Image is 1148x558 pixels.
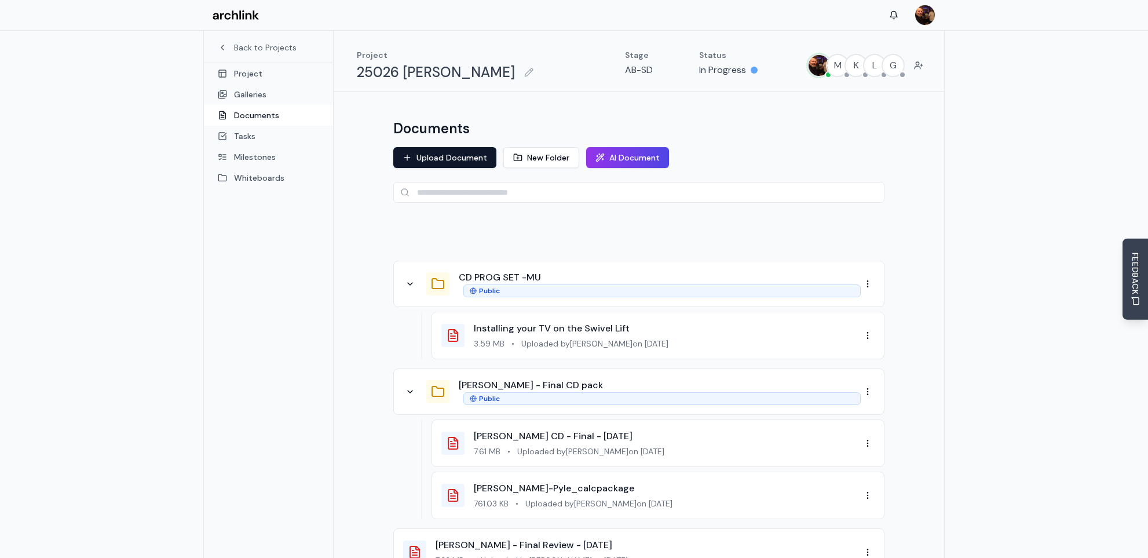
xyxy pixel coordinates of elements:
span: Public [479,286,500,296]
span: • [515,498,518,509]
img: MARC JONES [809,55,829,76]
a: [PERSON_NAME] CD - Final - [DATE] [474,430,633,442]
h1: Documents [393,119,470,138]
button: Upload Document [393,147,496,168]
p: Project [357,49,538,61]
div: [PERSON_NAME] CD - Final - [DATE]7.61 MB•Uploaded by[PERSON_NAME]on [DATE] [432,420,884,467]
span: L [864,55,885,76]
a: Project [204,63,333,84]
span: • [511,338,514,349]
span: • [507,446,510,457]
button: AI Document [586,147,669,168]
a: Installing your TV on the Swivel Lift [474,322,630,334]
button: MARC JONES [807,54,831,77]
button: [PERSON_NAME] - Final CD pack [459,378,603,392]
button: New Folder [503,147,579,168]
button: Send Feedback [1123,238,1148,320]
button: K [844,54,868,77]
span: Uploaded by [PERSON_NAME] on [DATE] [525,498,672,509]
span: Uploaded by [PERSON_NAME] on [DATE] [521,338,668,349]
a: Tasks [204,126,333,147]
p: AB-SD [625,63,653,77]
a: [PERSON_NAME]-Pyle_calcpackage [474,482,634,494]
img: MARC JONES [915,5,935,25]
p: Status [699,49,758,61]
button: CD PROG SET -MU [459,271,541,285]
div: CD PROG SET -MUPublic [393,261,884,307]
span: 3.59 MB [474,338,504,349]
span: M [827,55,848,76]
span: 7.61 MB [474,446,500,457]
img: Archlink [213,10,259,20]
a: Whiteboards [204,167,333,188]
button: M [826,54,849,77]
span: K [846,55,867,76]
div: [PERSON_NAME]-Pyle_calcpackage761.03 KB•Uploaded by[PERSON_NAME]on [DATE] [432,472,884,519]
div: Installing your TV on the Swivel Lift3.59 MB•Uploaded by[PERSON_NAME]on [DATE] [432,312,884,359]
span: Public [479,394,500,403]
a: Back to Projects [218,42,319,53]
span: Uploaded by [PERSON_NAME] on [DATE] [517,446,664,457]
button: G [882,54,905,77]
a: Documents [204,105,333,126]
a: Galleries [204,84,333,105]
button: L [863,54,886,77]
span: FEEDBACK [1129,252,1141,294]
div: [PERSON_NAME] - Final CD packPublic [393,369,884,415]
p: Stage [625,49,653,61]
a: Milestones [204,147,333,167]
h1: 25026 [PERSON_NAME] [357,63,515,82]
p: In Progress [699,63,746,77]
span: G [883,55,904,76]
a: [PERSON_NAME] - Final Review - [DATE] [436,539,612,551]
span: 761.03 KB [474,498,509,509]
